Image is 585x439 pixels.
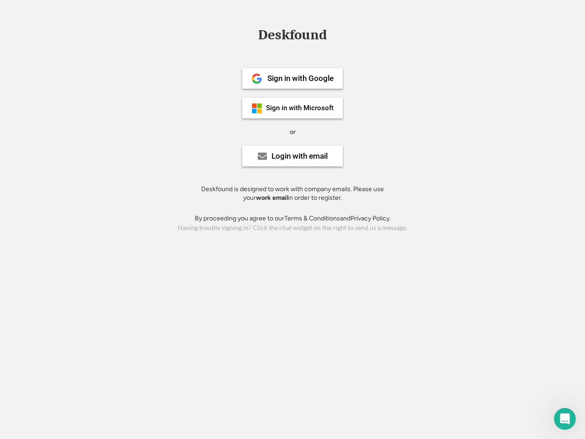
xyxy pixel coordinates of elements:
img: ms-symbollockup_mssymbol_19.png [251,103,262,114]
div: Deskfound [254,28,331,42]
div: Deskfound is designed to work with company emails. Please use your in order to register. [190,185,395,203]
div: Sign in with Microsoft [266,105,334,112]
img: 1024px-Google__G__Logo.svg.png [251,73,262,84]
strong: work email [256,194,288,202]
a: Privacy Policy. [351,214,391,222]
div: By proceeding you agree to our and [195,214,391,223]
div: Sign in with Google [267,75,334,82]
a: Terms & Conditions [284,214,340,222]
div: or [290,128,296,137]
div: Login with email [271,152,328,160]
iframe: Intercom live chat [554,408,576,430]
